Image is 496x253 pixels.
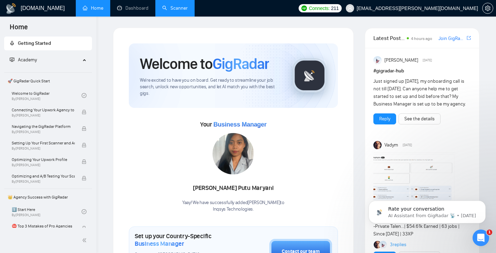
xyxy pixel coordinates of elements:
[182,206,285,213] p: Inqsys Technologies .
[18,40,51,46] span: Getting Started
[373,152,456,207] img: F09354QB7SM-image.png
[82,176,86,181] span: lock
[348,6,352,11] span: user
[83,5,103,11] a: homeHome
[12,140,75,146] span: Setting Up Your First Scanner and Auto-Bidder
[373,56,382,64] img: Anisuzzaman Khan
[82,209,86,214] span: check-circle
[399,113,441,124] button: See the details
[473,230,489,246] iframe: Intercom live chat
[5,190,91,204] span: 👑 Agency Success with GigRadar
[10,57,14,62] span: fund-projection-screen
[200,121,267,128] span: Your
[390,241,406,248] a: 3replies
[379,115,390,123] a: Reply
[404,115,435,123] a: See the details
[4,37,92,50] li: Getting Started
[373,113,396,124] button: Reply
[12,173,75,180] span: Optimizing and A/B Testing Your Scanner for Better Results
[12,204,82,219] a: 1️⃣ Start HereBy[PERSON_NAME]
[4,22,33,37] span: Home
[403,142,412,148] span: [DATE]
[438,35,465,42] a: Join GigRadar Slack Community
[182,200,285,213] div: Yaay! We have successfully added [PERSON_NAME] to
[373,78,466,107] span: Just signed up [DATE], my onboarding call is not till [DATE]. Can anyone help me to get started t...
[423,57,432,63] span: [DATE]
[384,141,398,149] span: Vadym
[213,133,254,174] img: 1705910460506-WhatsApp%20Image%202024-01-22%20at%2015.55.56.jpeg
[12,156,75,163] span: Optimizing Your Upwork Profile
[182,182,285,194] div: [PERSON_NAME] Putu Maryani
[10,57,37,63] span: Academy
[301,6,307,11] img: upwork-logo.png
[162,5,188,11] a: searchScanner
[12,130,75,134] span: By [PERSON_NAME]
[10,41,14,45] span: rocket
[309,4,330,12] span: Connects:
[292,58,327,93] img: gigradar-logo.png
[213,121,266,128] span: Business Manager
[140,77,281,97] span: We're excited to have you on board. Get ready to streamline your job search, unlock new opportuni...
[12,113,75,118] span: By [PERSON_NAME]
[12,180,75,184] span: By [PERSON_NAME]
[82,143,86,148] span: lock
[82,126,86,131] span: lock
[379,241,387,249] img: Anisuzzaman Khan
[384,57,418,64] span: [PERSON_NAME]
[12,146,75,151] span: By [PERSON_NAME]
[487,230,492,235] span: 1
[82,93,86,98] span: check-circle
[467,35,471,41] a: export
[135,232,235,247] h1: Set up your Country-Specific
[82,159,86,164] span: lock
[373,67,471,75] h1: # gigradar-hub
[12,88,82,103] a: Welcome to GigRadarBy[PERSON_NAME]
[358,186,496,234] iframe: Intercom notifications message
[482,3,493,14] button: setting
[12,163,75,167] span: By [PERSON_NAME]
[82,226,86,231] span: lock
[82,237,89,244] span: double-left
[12,123,75,130] span: Navigating the GigRadar Platform
[12,107,75,113] span: Connecting Your Upwork Agency to GigRadar
[373,34,405,42] span: Latest Posts from the GigRadar Community
[483,6,493,11] span: setting
[82,110,86,114] span: lock
[135,240,184,247] span: Business Manager
[373,141,382,149] img: Vadym
[331,4,339,12] span: 211
[6,3,17,14] img: logo
[5,74,91,88] span: 🚀 GigRadar Quick Start
[140,54,269,73] h1: Welcome to
[411,36,432,41] span: 4 hours ago
[18,57,37,63] span: Academy
[213,54,269,73] span: GigRadar
[12,223,75,230] span: ⛔ Top 3 Mistakes of Pro Agencies
[482,6,493,11] a: setting
[117,5,148,11] a: dashboardDashboard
